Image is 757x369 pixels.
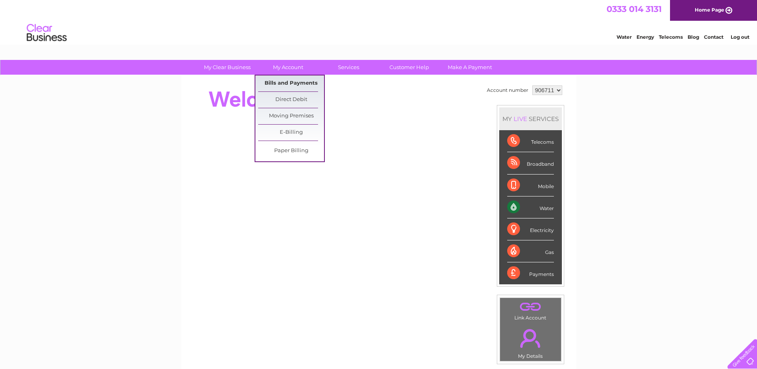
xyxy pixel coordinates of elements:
[502,300,559,314] a: .
[659,34,683,40] a: Telecoms
[258,125,324,141] a: E-Billing
[437,60,503,75] a: Make A Payment
[485,83,530,97] td: Account number
[258,108,324,124] a: Moving Premises
[258,143,324,159] a: Paper Billing
[502,324,559,352] a: .
[499,107,562,130] div: MY SERVICES
[255,60,321,75] a: My Account
[704,34,723,40] a: Contact
[258,75,324,91] a: Bills and Payments
[190,4,567,39] div: Clear Business is a trading name of Verastar Limited (registered in [GEOGRAPHIC_DATA] No. 3667643...
[731,34,749,40] a: Log out
[507,130,554,152] div: Telecoms
[507,262,554,284] div: Payments
[316,60,381,75] a: Services
[258,92,324,108] a: Direct Debit
[500,322,561,361] td: My Details
[26,21,67,45] img: logo.png
[500,298,561,323] td: Link Account
[507,218,554,240] div: Electricity
[507,152,554,174] div: Broadband
[507,175,554,196] div: Mobile
[512,115,529,123] div: LIVE
[507,240,554,262] div: Gas
[607,4,662,14] a: 0333 014 3131
[688,34,699,40] a: Blog
[194,60,260,75] a: My Clear Business
[507,196,554,218] div: Water
[617,34,632,40] a: Water
[636,34,654,40] a: Energy
[376,60,442,75] a: Customer Help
